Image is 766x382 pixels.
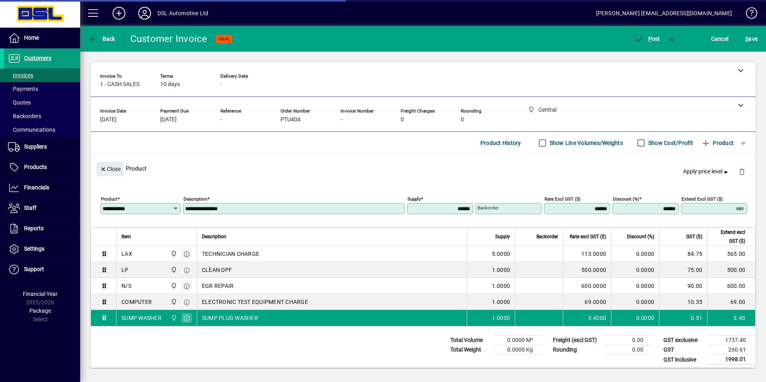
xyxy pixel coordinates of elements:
[89,36,115,42] span: Back
[492,282,510,290] span: 1.0000
[169,265,178,274] span: Central
[24,55,51,61] span: Customers
[708,345,756,355] td: 260.61
[24,143,47,150] span: Suppliers
[701,137,734,149] span: Product
[24,266,44,272] span: Support
[100,117,117,123] span: [DATE]
[659,355,708,365] td: GST inclusive
[548,139,623,147] label: Show Line Volumes/Weights
[8,72,33,78] span: Invoices
[29,308,51,314] span: Package
[707,294,755,310] td: 69.00
[536,232,558,241] span: Backorder
[461,117,464,123] span: 0
[24,205,36,211] span: Staff
[659,246,707,262] td: 84.75
[659,294,707,310] td: 10.35
[407,196,421,202] mat-label: Supply
[568,298,606,306] div: 69.0000
[4,259,80,279] a: Support
[121,314,161,322] div: SUMP WASHER
[169,298,178,306] span: Central
[202,314,258,322] span: SUMP PLUG WASHER
[24,184,49,191] span: Financials
[87,32,117,46] button: Back
[160,117,177,123] span: [DATE]
[4,68,80,82] a: Invoices
[544,196,581,202] mat-label: Rate excl GST ($)
[4,109,80,123] a: Backorders
[611,262,659,278] td: 0.0000
[100,81,139,88] span: 1 - CASH SALES
[157,7,208,20] div: DSL Automotive Ltd
[495,232,510,241] span: Supply
[24,164,47,170] span: Products
[492,298,510,306] span: 1.0000
[659,262,707,278] td: 75.00
[712,228,745,245] span: Extend excl GST ($)
[732,168,752,175] app-page-header-button: Delete
[478,205,499,211] mat-label: Backorder
[549,336,605,345] td: Freight (excl GST)
[169,249,178,258] span: Central
[4,123,80,137] a: Communications
[680,165,733,179] button: Apply price level
[627,232,654,241] span: Discount (%)
[4,82,80,96] a: Payments
[8,86,38,92] span: Payments
[707,278,755,294] td: 600.00
[202,232,226,241] span: Description
[494,345,542,355] td: 0.0000 Kg
[132,6,157,20] button: Profile
[707,310,755,326] td: 3.40
[97,162,124,176] button: Close
[659,345,708,355] td: GST
[659,336,708,345] td: GST exclusive
[611,278,659,294] td: 0.0000
[743,32,760,46] button: Save
[4,96,80,109] a: Quotes
[183,196,207,202] mat-label: Description
[4,198,80,218] a: Staff
[8,113,41,119] span: Backorders
[707,262,755,278] td: 500.00
[169,314,178,322] span: Central
[202,266,232,274] span: CLEAN DPF
[446,336,494,345] td: Total Volume
[611,246,659,262] td: 0.0000
[477,136,524,150] button: Product History
[24,245,44,252] span: Settings
[101,196,117,202] mat-label: Product
[611,310,659,326] td: 0.0000
[708,355,756,365] td: 1998.01
[4,239,80,259] a: Settings
[711,32,729,45] span: Cancel
[280,117,300,123] span: PTU404
[160,81,180,88] span: 10 days
[4,178,80,198] a: Financials
[568,250,606,258] div: 113.0000
[596,7,732,20] div: [PERSON_NAME] [EMAIL_ADDRESS][DOMAIN_NAME]
[80,32,124,46] app-page-header-button: Back
[568,314,606,322] div: 3.4000
[91,154,756,183] div: Product
[605,345,653,355] td: 0.00
[745,36,748,42] span: S
[549,345,605,355] td: Rounding
[130,32,208,45] div: Customer Invoice
[446,345,494,355] td: Total Weight
[630,32,664,46] button: Post
[568,266,606,274] div: 500.0000
[4,219,80,239] a: Reports
[169,281,178,290] span: Central
[95,165,126,172] app-page-header-button: Close
[202,250,259,258] span: TECHNICIAN CHARGE
[647,139,693,147] label: Show Cost/Profit
[220,81,222,88] span: -
[480,137,521,149] span: Product History
[709,32,731,46] button: Cancel
[707,246,755,262] td: 565.00
[219,36,229,42] span: NEW
[686,232,702,241] span: GST ($)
